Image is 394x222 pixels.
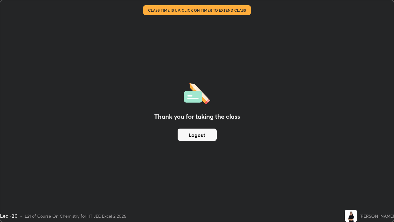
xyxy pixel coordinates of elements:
[25,213,126,219] div: L21 of Course On Chemistry for IIT JEE Excel 2 2026
[20,213,22,219] div: •
[345,210,357,222] img: f0abc145afbb4255999074184a468336.jpg
[154,112,240,121] h2: Thank you for taking the class
[178,129,217,141] button: Logout
[184,81,210,105] img: offlineFeedback.1438e8b3.svg
[360,213,394,219] div: [PERSON_NAME]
